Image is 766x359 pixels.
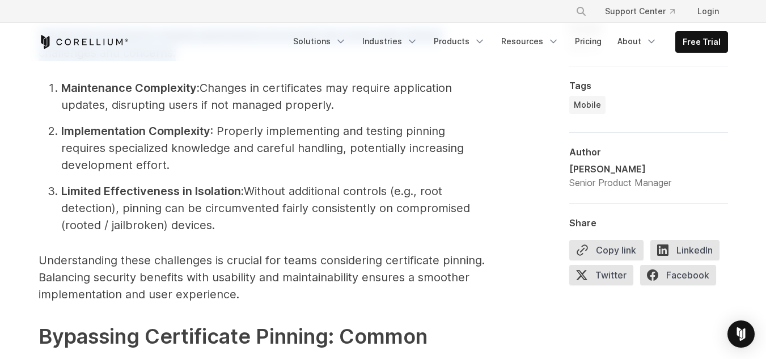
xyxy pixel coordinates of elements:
[39,252,492,303] p: Understanding these challenges is crucial for teams considering certificate pinning. Balancing se...
[562,1,728,22] div: Navigation Menu
[611,31,664,52] a: About
[569,176,671,189] div: Senior Product Manager
[640,265,723,290] a: Facebook
[286,31,353,52] a: Solutions
[61,184,244,198] strong: Limited Effectiveness in Isolation:
[569,217,728,229] div: Share
[571,1,591,22] button: Search
[569,265,640,290] a: Twitter
[688,1,728,22] a: Login
[650,240,726,265] a: LinkedIn
[640,265,716,285] span: Facebook
[39,35,129,49] a: Corellium Home
[356,31,425,52] a: Industries
[494,31,566,52] a: Resources
[727,320,755,348] div: Open Intercom Messenger
[569,96,606,114] a: Mobile
[650,240,720,260] span: LinkedIn
[61,183,492,234] li: Without additional controls (e.g., root detection), pinning can be circumvented fairly consistent...
[569,162,671,176] div: [PERSON_NAME]
[61,123,492,174] li: : Properly implementing and testing pinning requires specialized knowledge and careful handling, ...
[676,32,727,52] a: Free Trial
[569,265,633,285] span: Twitter
[427,31,492,52] a: Products
[568,31,608,52] a: Pricing
[596,1,684,22] a: Support Center
[569,80,728,91] div: Tags
[574,99,601,111] span: Mobile
[569,240,644,260] button: Copy link
[569,146,728,158] div: Author
[61,79,492,113] li: Changes in certificates may require application updates, disrupting users if not managed properly.
[61,124,210,138] strong: Implementation Complexity
[286,31,728,53] div: Navigation Menu
[61,81,200,95] strong: Maintenance Complexity:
